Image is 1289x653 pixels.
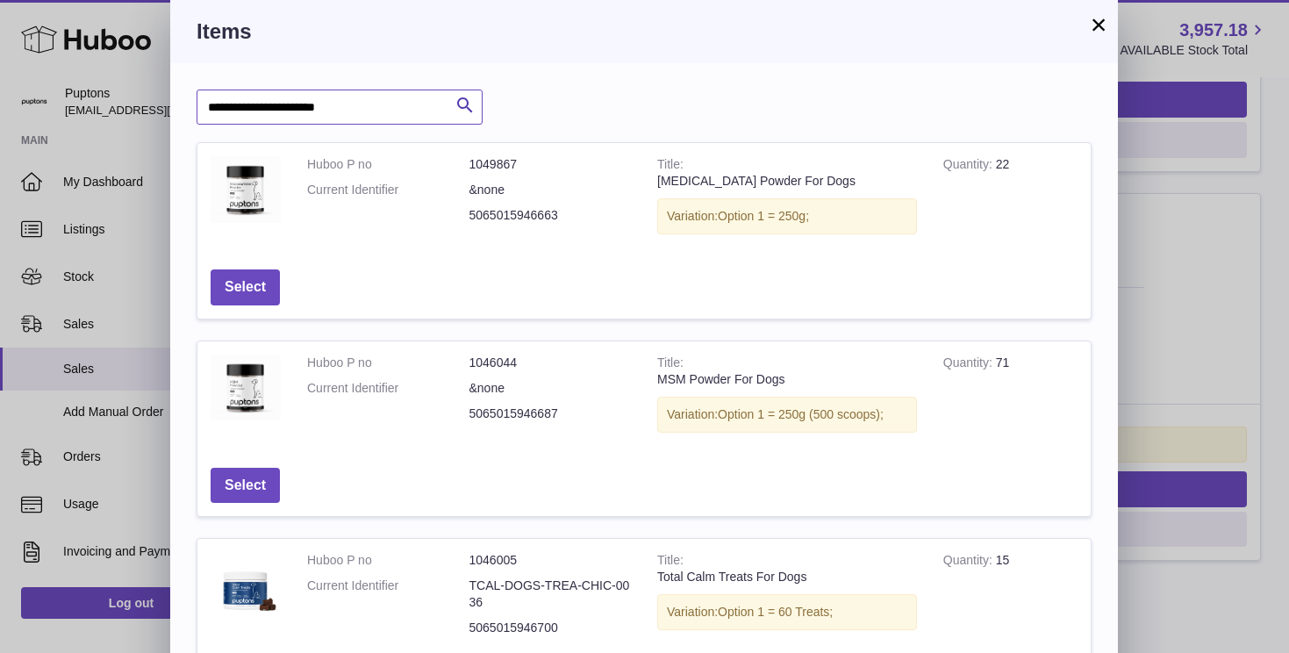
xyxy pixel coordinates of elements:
button: Select [211,269,280,305]
span: Option 1 = 250g; [718,209,809,223]
div: Total Calm Treats For Dogs [657,569,917,585]
span: Option 1 = 60 Treats; [718,605,833,619]
dd: 1049867 [469,156,632,173]
img: MSM Powder For Dogs [211,355,281,420]
dd: 5065015946687 [469,405,632,422]
dd: &none [469,380,632,397]
h3: Items [197,18,1092,46]
dt: Current Identifier [307,578,469,611]
dt: Huboo P no [307,552,469,569]
strong: Title [657,553,684,571]
td: 22 [930,143,1091,256]
dt: Current Identifier [307,182,469,198]
button: Select [211,468,280,504]
dd: 1046044 [469,355,632,371]
dt: Huboo P no [307,355,469,371]
div: Variation: [657,594,917,630]
strong: Quantity [943,553,996,571]
dt: Current Identifier [307,380,469,397]
dd: TCAL-DOGS-TREA-CHIC-0036 [469,578,632,611]
span: Option 1 = 250g (500 scoops); [718,407,884,421]
strong: Quantity [943,355,996,374]
dt: Huboo P no [307,156,469,173]
dd: 1046005 [469,552,632,569]
img: Total Calm Treats For Dogs [211,552,281,622]
dd: &none [469,182,632,198]
td: 71 [930,341,1091,455]
dd: 5065015946700 [469,620,632,636]
button: × [1088,14,1109,35]
div: MSM Powder For Dogs [657,371,917,388]
strong: Title [657,157,684,176]
div: [MEDICAL_DATA] Powder For Dogs [657,173,917,190]
img: Glucosamine Powder For Dogs [211,156,281,222]
strong: Quantity [943,157,996,176]
strong: Title [657,355,684,374]
div: Variation: [657,198,917,234]
dd: 5065015946663 [469,207,632,224]
div: Variation: [657,397,917,433]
